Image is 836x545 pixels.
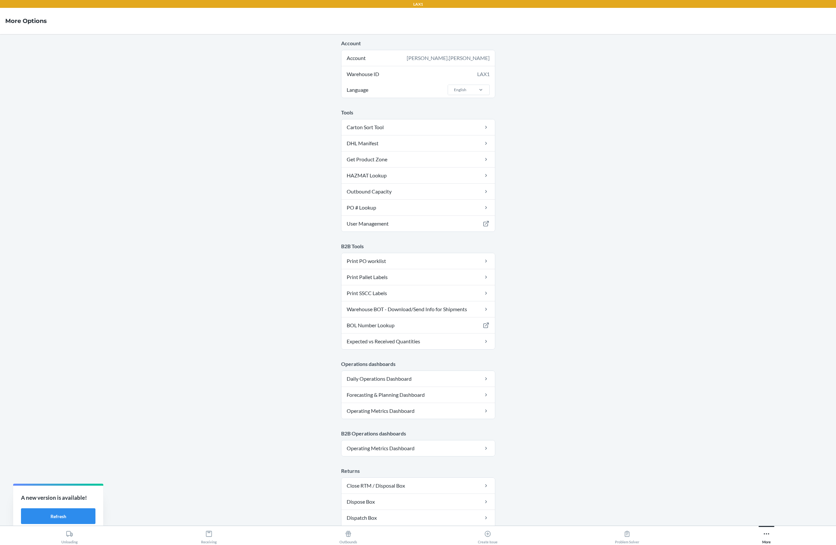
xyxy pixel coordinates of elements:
a: Dispose Box [341,494,495,510]
button: Problem Solver [557,526,697,544]
button: Refresh [21,508,95,524]
p: Tools [341,109,495,116]
p: Returns [341,467,495,475]
div: Unloading [61,528,78,544]
div: More [762,528,771,544]
p: B2B Tools [341,242,495,250]
a: User Management [341,216,495,232]
a: Carton Sort Tool [341,119,495,135]
a: HAZMAT Lookup [341,168,495,183]
a: Operating Metrics Dashboard [341,403,495,419]
a: Get Product Zone [341,151,495,167]
div: LAX1 [477,70,490,78]
a: Expected vs Received Quantities [341,333,495,349]
button: Receiving [139,526,279,544]
button: Outbounds [279,526,418,544]
div: Receiving [201,528,217,544]
a: DHL Manifest [341,135,495,151]
a: Forecasting & Planning Dashboard [341,387,495,403]
a: Close RTM / Disposal Box [341,478,495,494]
a: Dispatch Box [341,510,495,526]
a: Operating Metrics Dashboard [341,440,495,456]
div: [PERSON_NAME].[PERSON_NAME] [407,54,490,62]
button: Create Issue [418,526,558,544]
h4: More Options [5,17,47,25]
a: Warehouse BOT - Download/Send Info for Shipments [341,301,495,317]
div: English [454,87,466,93]
a: Outbound Capacity [341,184,495,199]
p: B2B Operations dashboards [341,430,495,437]
div: Create Issue [478,528,498,544]
p: A new version is available! [21,494,95,502]
div: Account [341,50,495,66]
a: Print Pallet Labels [341,269,495,285]
div: Warehouse ID [341,66,495,82]
input: LanguageEnglish [453,87,454,93]
p: Account [341,39,495,47]
button: More [697,526,836,544]
a: Daily Operations Dashboard [341,371,495,387]
p: Operations dashboards [341,360,495,368]
span: Language [346,82,369,98]
p: LAX1 [413,1,423,7]
div: Outbounds [339,528,357,544]
a: Print SSCC Labels [341,285,495,301]
a: PO # Lookup [341,200,495,215]
div: Problem Solver [615,528,639,544]
a: BOL Number Lookup [341,317,495,333]
a: Print PO worklist [341,253,495,269]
